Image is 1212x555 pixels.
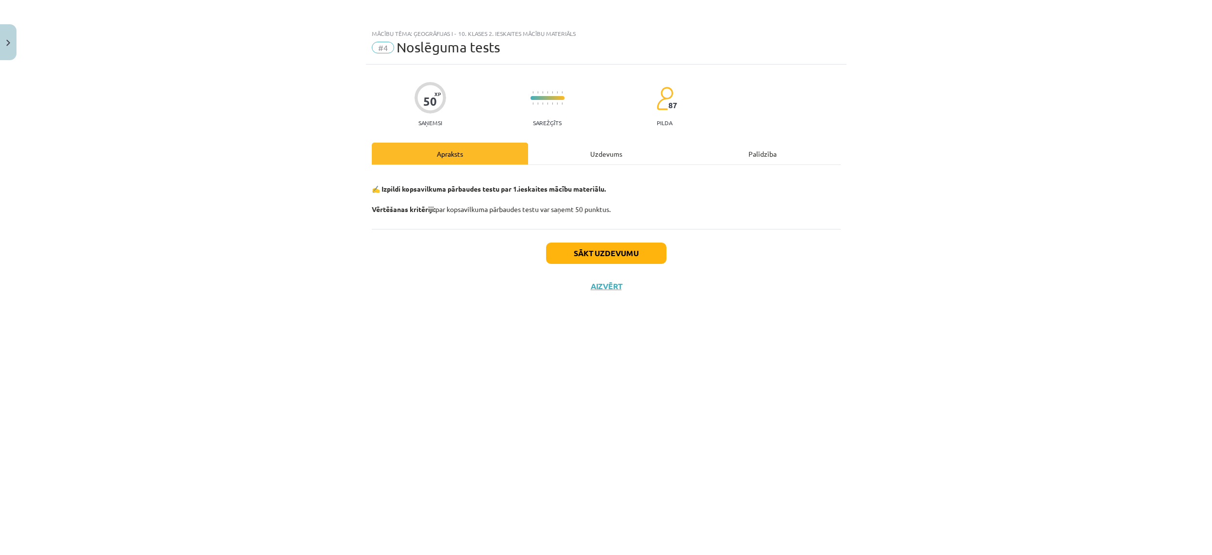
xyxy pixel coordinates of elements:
img: icon-short-line-57e1e144782c952c97e751825c79c345078a6d821885a25fce030b3d8c18986b.svg [547,102,548,105]
img: icon-short-line-57e1e144782c952c97e751825c79c345078a6d821885a25fce030b3d8c18986b.svg [542,102,543,105]
img: icon-short-line-57e1e144782c952c97e751825c79c345078a6d821885a25fce030b3d8c18986b.svg [557,91,558,94]
img: icon-short-line-57e1e144782c952c97e751825c79c345078a6d821885a25fce030b3d8c18986b.svg [537,91,538,94]
p: par kopsavilkuma pārbaudes testu var saņemt 50 punktus. [372,174,841,214]
img: icon-short-line-57e1e144782c952c97e751825c79c345078a6d821885a25fce030b3d8c18986b.svg [562,91,563,94]
img: icon-short-line-57e1e144782c952c97e751825c79c345078a6d821885a25fce030b3d8c18986b.svg [552,91,553,94]
div: Apraksts [372,143,528,164]
p: pilda [657,119,672,126]
img: icon-short-line-57e1e144782c952c97e751825c79c345078a6d821885a25fce030b3d8c18986b.svg [562,102,563,105]
button: Sākt uzdevumu [546,243,666,264]
img: icon-short-line-57e1e144782c952c97e751825c79c345078a6d821885a25fce030b3d8c18986b.svg [557,102,558,105]
span: #4 [372,42,394,53]
span: Noslēguma tests [397,39,500,55]
div: Palīdzība [684,143,841,164]
div: Mācību tēma: Ģeogrāfijas i - 10. klases 2. ieskaites mācību materiāls [372,30,841,37]
div: 50 [423,95,437,108]
img: icon-close-lesson-0947bae3869378f0d4975bcd49f059093ad1ed9edebbc8119c70593378902aed.svg [6,40,10,46]
img: icon-short-line-57e1e144782c952c97e751825c79c345078a6d821885a25fce030b3d8c18986b.svg [547,91,548,94]
b: ✍️ Izpildi kopsavilkuma pārbaudes testu par 1.ieskaites mācību materiālu. [372,184,606,193]
img: icon-short-line-57e1e144782c952c97e751825c79c345078a6d821885a25fce030b3d8c18986b.svg [552,102,553,105]
span: 87 [668,101,677,110]
p: Saņemsi [415,119,446,126]
span: XP [434,91,441,97]
strong: Vērtēšanas kritēriji: [372,205,435,213]
img: students-c634bb4e5e11cddfef0936a35e636f08e4e9abd3cc4e673bd6f9a4125e45ecb1.svg [656,86,673,111]
img: icon-short-line-57e1e144782c952c97e751825c79c345078a6d821885a25fce030b3d8c18986b.svg [537,102,538,105]
div: Uzdevums [528,143,684,164]
button: Aizvērt [588,281,625,291]
p: Sarežģīts [533,119,562,126]
img: icon-short-line-57e1e144782c952c97e751825c79c345078a6d821885a25fce030b3d8c18986b.svg [542,91,543,94]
